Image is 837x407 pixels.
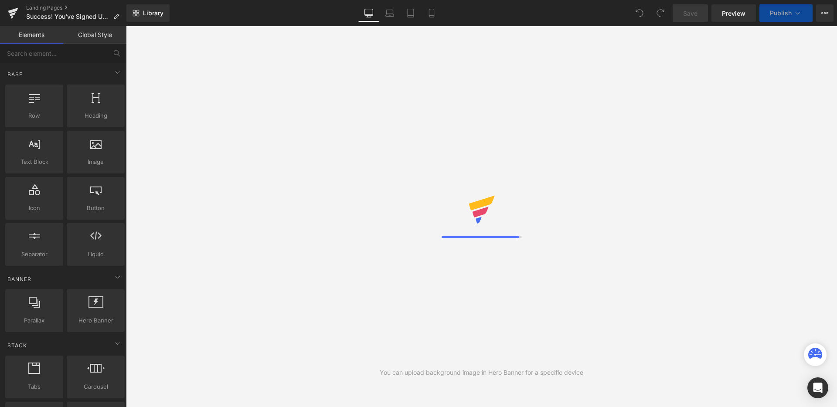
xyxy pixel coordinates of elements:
a: Global Style [63,26,126,44]
span: Image [69,157,122,166]
a: Tablet [400,4,421,22]
span: Icon [8,203,61,213]
span: Stack [7,341,28,349]
span: Heading [69,111,122,120]
span: Button [69,203,122,213]
a: Desktop [358,4,379,22]
span: Text Block [8,157,61,166]
span: Publish [770,10,792,17]
button: Redo [652,4,669,22]
span: Preview [722,9,745,18]
span: Tabs [8,382,61,391]
span: Success! You've Signed Up For Our Biggest Deal Of The Year [26,13,110,20]
span: Save [683,9,697,18]
span: Library [143,9,163,17]
span: Liquid [69,250,122,259]
a: Laptop [379,4,400,22]
span: Carousel [69,382,122,391]
a: New Library [126,4,170,22]
div: You can upload background image in Hero Banner for a specific device [380,368,583,377]
a: Landing Pages [26,4,126,11]
button: Publish [759,4,813,22]
button: More [816,4,834,22]
span: Separator [8,250,61,259]
div: Open Intercom Messenger [807,377,828,398]
span: Row [8,111,61,120]
a: Preview [711,4,756,22]
span: Parallax [8,316,61,325]
span: Hero Banner [69,316,122,325]
span: Banner [7,275,32,283]
span: Base [7,70,24,78]
a: Mobile [421,4,442,22]
button: Undo [631,4,648,22]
